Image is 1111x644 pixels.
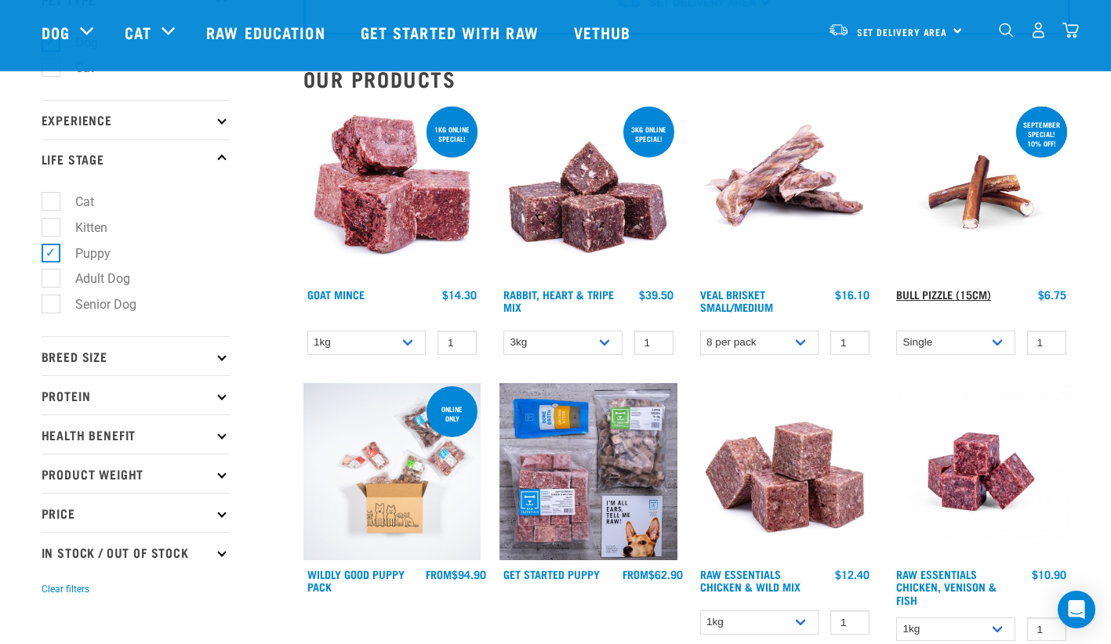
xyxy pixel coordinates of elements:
p: Life Stage [42,139,230,179]
div: Online Only [427,397,477,430]
a: Vethub [558,1,651,63]
a: Goat Mince [307,291,365,297]
p: Product Weight [42,454,230,493]
div: Open Intercom Messenger [1058,591,1095,628]
label: Puppy [50,244,117,263]
img: Puppy 0 2sec [303,383,481,561]
img: Bull Pizzle [892,103,1070,281]
span: Set Delivery Area [857,29,948,34]
p: Breed Size [42,336,230,375]
label: Adult Dog [50,269,136,288]
p: Price [42,493,230,532]
p: In Stock / Out Of Stock [42,532,230,571]
a: Rabbit, Heart & Tripe Mix [503,291,614,309]
a: Cat [125,20,151,44]
img: home-icon-1@2x.png [999,23,1014,38]
input: 1 [830,331,870,355]
input: 1 [1027,617,1066,642]
label: Cat [50,192,100,212]
div: $12.40 [835,568,870,581]
button: Clear filters [42,582,89,596]
a: Dog [42,20,70,44]
div: $16.10 [835,288,870,301]
input: 1 [438,331,477,355]
div: $94.90 [426,568,486,581]
div: 1kg online special! [427,118,477,150]
p: Experience [42,100,230,139]
img: 1077 Wild Goat Mince 01 [303,103,481,281]
input: 1 [634,331,673,355]
img: NPS Puppy Update [499,383,677,561]
div: $10.90 [1032,568,1066,581]
img: Pile Of Cubed Chicken Wild Meat Mix [696,383,874,561]
span: FROM [426,571,452,577]
label: Senior Dog [50,295,143,314]
img: user.png [1030,22,1047,38]
a: Get Started Puppy [503,571,600,577]
p: Health Benefit [42,414,230,454]
div: September special! 10% off! [1016,113,1067,155]
img: Chicken Venison mix 1655 [892,383,1070,561]
input: 1 [830,610,870,635]
div: 3kg online special! [623,118,674,150]
a: Get started with Raw [345,1,558,63]
a: Raw Education [191,1,344,63]
a: Wildly Good Puppy Pack [307,571,405,589]
h2: Our Products [303,67,1070,91]
input: 1 [1027,331,1066,355]
div: $39.50 [639,288,673,301]
a: Bull Pizzle (15cm) [896,291,991,297]
a: Veal Brisket Small/Medium [700,291,773,309]
label: Kitten [50,218,114,237]
div: $14.30 [442,288,477,301]
div: $62.90 [623,568,683,581]
img: 1175 Rabbit Heart Tripe Mix 01 [499,103,677,281]
span: FROM [623,571,648,577]
img: van-moving.png [828,23,849,37]
a: Raw Essentials Chicken, Venison & Fish [896,571,997,602]
div: $6.75 [1038,288,1066,301]
img: 1207 Veal Brisket 4pp 01 [696,103,874,281]
p: Protein [42,375,230,414]
a: Raw Essentials Chicken & Wild Mix [700,571,801,589]
label: Cat [50,58,100,78]
img: home-icon@2x.png [1062,22,1079,38]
